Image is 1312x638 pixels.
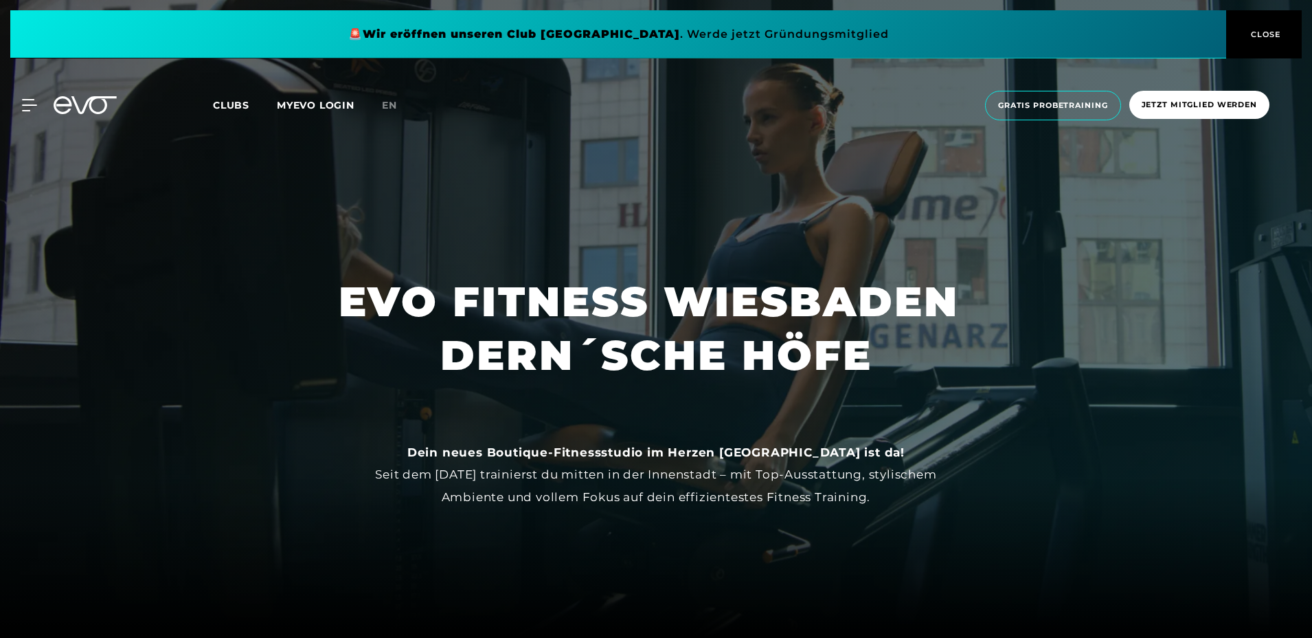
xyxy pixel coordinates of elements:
a: en [382,98,414,113]
span: Clubs [213,99,249,111]
a: Jetzt Mitglied werden [1125,91,1274,120]
span: Jetzt Mitglied werden [1142,99,1257,111]
button: CLOSE [1226,10,1302,58]
span: Gratis Probetraining [998,100,1108,111]
a: Clubs [213,98,277,111]
div: Seit dem [DATE] trainierst du mitten in der Innenstadt – mit Top-Ausstattung, stylischem Ambiente... [347,441,965,508]
strong: Dein neues Boutique-Fitnessstudio im Herzen [GEOGRAPHIC_DATA] ist da! [407,445,905,459]
a: MYEVO LOGIN [277,99,354,111]
span: en [382,99,397,111]
span: CLOSE [1247,28,1281,41]
h1: EVO FITNESS WIESBADEN DERN´SCHE HÖFE [339,275,973,382]
a: Gratis Probetraining [981,91,1125,120]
